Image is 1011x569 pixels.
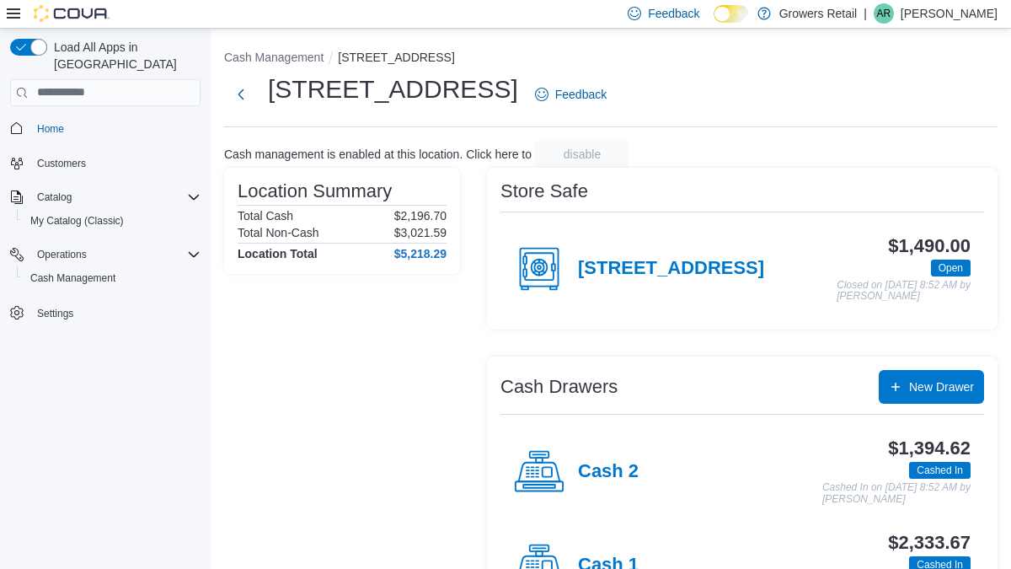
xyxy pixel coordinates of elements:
p: Cashed In on [DATE] 8:52 AM by [PERSON_NAME] [822,482,971,505]
span: Operations [30,244,201,265]
span: Cashed In [909,462,971,479]
p: [PERSON_NAME] [901,3,998,24]
span: Customers [30,153,201,174]
h6: Total Cash [238,209,293,223]
h3: $1,394.62 [888,438,971,459]
span: Operations [37,248,87,261]
span: Cash Management [24,268,201,288]
h6: Total Non-Cash [238,226,319,239]
span: Catalog [37,191,72,204]
a: Customers [30,153,93,174]
button: Catalog [30,187,78,207]
div: Ana Romano [874,3,894,24]
img: Cova [34,5,110,22]
button: Customers [3,151,207,175]
p: $2,196.70 [394,209,447,223]
input: Dark Mode [714,5,749,23]
h4: [STREET_ADDRESS] [578,258,764,280]
a: Settings [30,303,80,324]
span: AR [877,3,891,24]
span: Settings [37,307,73,320]
a: Home [30,119,71,139]
p: Growers Retail [779,3,858,24]
button: Catalog [3,185,207,209]
span: New Drawer [909,378,974,395]
p: $3,021.59 [394,226,447,239]
span: My Catalog (Classic) [24,211,201,231]
a: My Catalog (Classic) [24,211,131,231]
h4: $5,218.29 [394,247,447,260]
h3: $1,490.00 [888,236,971,256]
span: Catalog [30,187,201,207]
button: Operations [3,243,207,266]
span: Open [939,260,963,276]
p: Cash management is enabled at this location. Click here to [224,148,532,161]
button: Settings [3,300,207,325]
button: Operations [30,244,94,265]
h3: Cash Drawers [500,377,618,397]
h3: Location Summary [238,181,392,201]
a: Feedback [528,78,613,111]
button: Cash Management [224,51,324,64]
span: My Catalog (Classic) [30,214,124,228]
h3: Store Safe [500,181,588,201]
button: Home [3,116,207,141]
span: disable [564,146,601,163]
button: My Catalog (Classic) [17,209,207,233]
button: New Drawer [879,370,984,404]
a: Cash Management [24,268,122,288]
button: Cash Management [17,266,207,290]
span: Settings [30,302,201,323]
span: Customers [37,157,86,170]
h1: [STREET_ADDRESS] [268,72,518,106]
span: Open [931,260,971,276]
button: Next [224,78,258,111]
span: Load All Apps in [GEOGRAPHIC_DATA] [47,39,201,72]
span: Cashed In [917,463,963,478]
h3: $2,333.67 [888,533,971,553]
nav: Complex example [10,110,201,369]
nav: An example of EuiBreadcrumbs [224,49,998,69]
span: Home [30,118,201,139]
span: Cash Management [30,271,115,285]
p: Closed on [DATE] 8:52 AM by [PERSON_NAME] [837,280,971,303]
button: disable [535,141,629,168]
button: [STREET_ADDRESS] [338,51,454,64]
span: Feedback [555,86,607,103]
span: Home [37,122,64,136]
p: | [864,3,867,24]
span: Feedback [648,5,699,22]
h4: Cash 2 [578,461,639,483]
h4: Location Total [238,247,318,260]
